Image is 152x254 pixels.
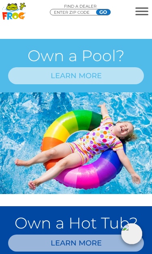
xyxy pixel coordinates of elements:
h3: Own a Hot Tub? [8,214,144,232]
img: openIcon [121,223,142,244]
input: Zip Code Form [53,9,102,16]
a: LEARN MORE [8,67,144,84]
button: MENU [135,7,148,15]
p: Find A Dealer [50,4,111,9]
h3: Own a Pool? [8,47,144,64]
a: LEARN MORE [8,235,144,252]
input: GO [96,9,111,15]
